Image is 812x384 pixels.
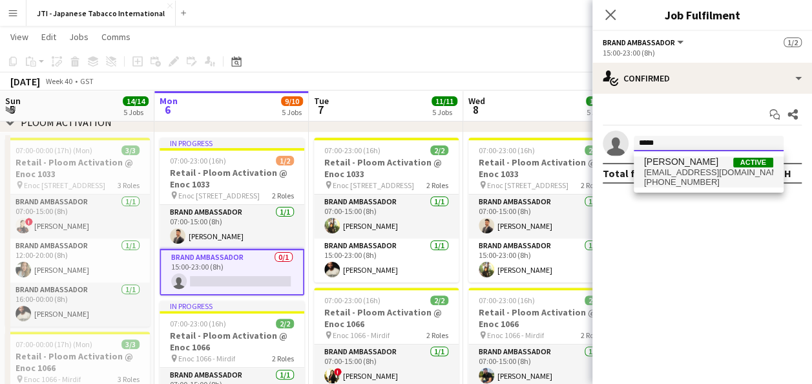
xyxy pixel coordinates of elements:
app-card-role: Brand Ambassador1/107:00-15:00 (8h)[PERSON_NAME] [468,195,613,239]
span: Enoc [STREET_ADDRESS] [333,180,414,190]
span: 3 Roles [118,180,140,190]
span: ! [25,218,33,226]
span: 07:00-23:00 (16h) [479,145,535,155]
h3: Retail - Ploom Activation @ Enoc 1033 [468,156,613,180]
app-job-card: 07:00-00:00 (17h) (Mon)3/3Retail - Ploom Activation @ Enoc 1033 Enoc [STREET_ADDRESS]3 RolesBrand... [5,138,150,326]
span: Tue [314,95,329,107]
span: +971527895226 [644,177,773,187]
span: 1/2 [784,37,802,47]
span: 07:00-23:00 (16h) [170,156,226,165]
span: 07:00-23:00 (16h) [170,319,226,328]
app-card-role: Brand Ambassador1/115:00-23:00 (8h)[PERSON_NAME] [468,239,613,283]
span: Tanja Vukas [644,156,718,167]
span: Jobs [69,31,88,43]
span: Enoc 1066 - Mirdif [178,354,235,363]
app-card-role: Brand Ambassador1/107:00-15:00 (8h)[PERSON_NAME] [160,205,304,249]
span: 1/2 [276,156,294,165]
div: In progress [160,138,304,148]
div: 5 Jobs [123,107,148,117]
span: tanjavukasss@yahoo.com [644,167,773,178]
span: 11/11 [432,96,457,106]
app-job-card: 07:00-23:00 (16h)2/2Retail - Ploom Activation @ Enoc 1033 Enoc [STREET_ADDRESS]2 RolesBrand Ambas... [314,138,459,283]
div: Confirmed [592,63,812,94]
h3: Retail - Ploom Activation @ Enoc 1033 [160,167,304,190]
span: Enoc 1066 - Mirdif [24,374,81,384]
app-card-role: Brand Ambassador1/107:00-15:00 (8h)[PERSON_NAME] [314,195,459,239]
div: Total fee [603,167,647,180]
span: 07:00-23:00 (16h) [479,295,535,305]
div: 5 Jobs [282,107,302,117]
h3: Retail - Ploom Activation @ Enoc 1066 [160,330,304,353]
app-job-card: 07:00-23:00 (16h)2/2Retail - Ploom Activation @ Enoc 1033 Enoc [STREET_ADDRESS]2 RolesBrand Ambas... [468,138,613,283]
app-card-role: Brand Ambassador1/107:00-15:00 (8h)![PERSON_NAME] [5,195,150,239]
span: 2 Roles [426,330,448,340]
span: Active [733,158,773,167]
a: View [5,28,34,45]
a: Jobs [64,28,94,45]
span: 2/2 [430,295,448,305]
span: 3 Roles [118,374,140,384]
span: Sun [5,95,21,107]
span: 6 [158,102,178,117]
h3: Retail - Ploom Activation @ Enoc 1066 [5,350,150,374]
span: 3/3 [121,339,140,349]
span: 2/2 [585,295,603,305]
span: 07:00-00:00 (17h) (Mon) [16,145,92,155]
h3: Retail - Ploom Activation @ Enoc 1033 [314,156,459,180]
app-card-role: Brand Ambassador1/112:00-20:00 (8h)[PERSON_NAME] [5,239,150,283]
span: Week 40 [43,76,75,86]
span: 8 [466,102,485,117]
a: Edit [36,28,61,45]
div: 5 Jobs [432,107,457,117]
button: Brand Ambassador [603,37,685,47]
span: Mon [160,95,178,107]
span: 2 Roles [426,180,448,190]
span: View [10,31,28,43]
span: Brand Ambassador [603,37,675,47]
span: 14/14 [123,96,149,106]
h3: Retail - Ploom Activation @ Enoc 1066 [468,306,613,330]
span: Comms [101,31,130,43]
span: 2 Roles [581,330,603,340]
app-card-role: Brand Ambassador0/115:00-23:00 (8h) [160,249,304,295]
span: 2/2 [585,145,603,155]
div: [DATE] [10,75,40,88]
span: Enoc [STREET_ADDRESS] [178,191,260,200]
a: Comms [96,28,136,45]
h3: Retail - Ploom Activation @ Enoc 1066 [314,306,459,330]
div: GST [80,76,94,86]
span: 2 Roles [272,354,294,363]
span: Enoc 1066 - Mirdif [333,330,390,340]
span: 9/10 [281,96,303,106]
h3: Job Fulfilment [592,6,812,23]
span: Edit [41,31,56,43]
div: PLOOM ACTIVATION [21,116,112,129]
span: 07:00-23:00 (16h) [324,145,380,155]
span: 2/2 [430,145,448,155]
div: 5 Jobs [587,107,611,117]
div: 15:00-23:00 (8h) [603,48,802,58]
span: 7 [312,102,329,117]
span: Enoc [STREET_ADDRESS] [487,180,568,190]
span: ! [334,368,342,376]
app-card-role: Brand Ambassador1/116:00-00:00 (8h)[PERSON_NAME] [5,283,150,326]
span: 07:00-00:00 (17h) (Mon) [16,339,92,349]
span: Enoc [STREET_ADDRESS] [24,180,105,190]
span: Wed [468,95,485,107]
span: 2 Roles [581,180,603,190]
app-card-role: Brand Ambassador1/115:00-23:00 (8h)[PERSON_NAME] [314,239,459,283]
app-job-card: In progress07:00-23:00 (16h)1/2Retail - Ploom Activation @ Enoc 1033 Enoc [STREET_ADDRESS]2 Roles... [160,138,304,295]
span: 2 Roles [272,191,294,200]
button: JTI - Japanese Tabacco International [26,1,176,26]
div: In progress [160,301,304,311]
span: Enoc 1066 - Mirdif [487,330,544,340]
span: 3/3 [121,145,140,155]
span: 5 [3,102,21,117]
span: 2/2 [276,319,294,328]
span: 10/10 [586,96,612,106]
h3: Retail - Ploom Activation @ Enoc 1033 [5,156,150,180]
